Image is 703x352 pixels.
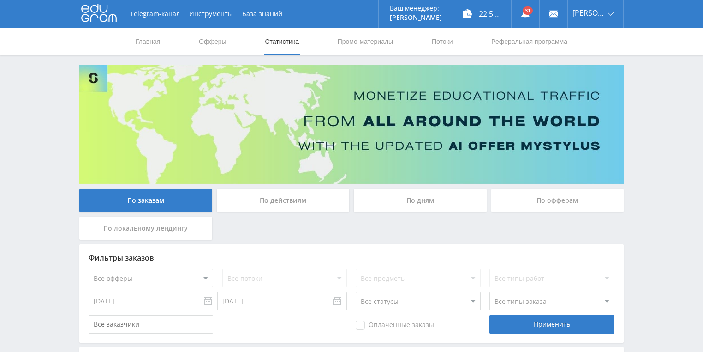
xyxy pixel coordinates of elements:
[337,28,394,55] a: Промо-материалы
[490,28,568,55] a: Реферальная программа
[572,9,605,17] span: [PERSON_NAME]
[264,28,300,55] a: Статистика
[89,254,614,262] div: Фильтры заказов
[217,189,350,212] div: По действиям
[354,189,487,212] div: По дням
[390,14,442,21] p: [PERSON_NAME]
[89,315,213,334] input: Все заказчики
[489,315,614,334] div: Применить
[135,28,161,55] a: Главная
[79,65,624,184] img: Banner
[79,217,212,240] div: По локальному лендингу
[491,189,624,212] div: По офферам
[390,5,442,12] p: Ваш менеджер:
[431,28,454,55] a: Потоки
[356,321,434,330] span: Оплаченные заказы
[198,28,227,55] a: Офферы
[79,189,212,212] div: По заказам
